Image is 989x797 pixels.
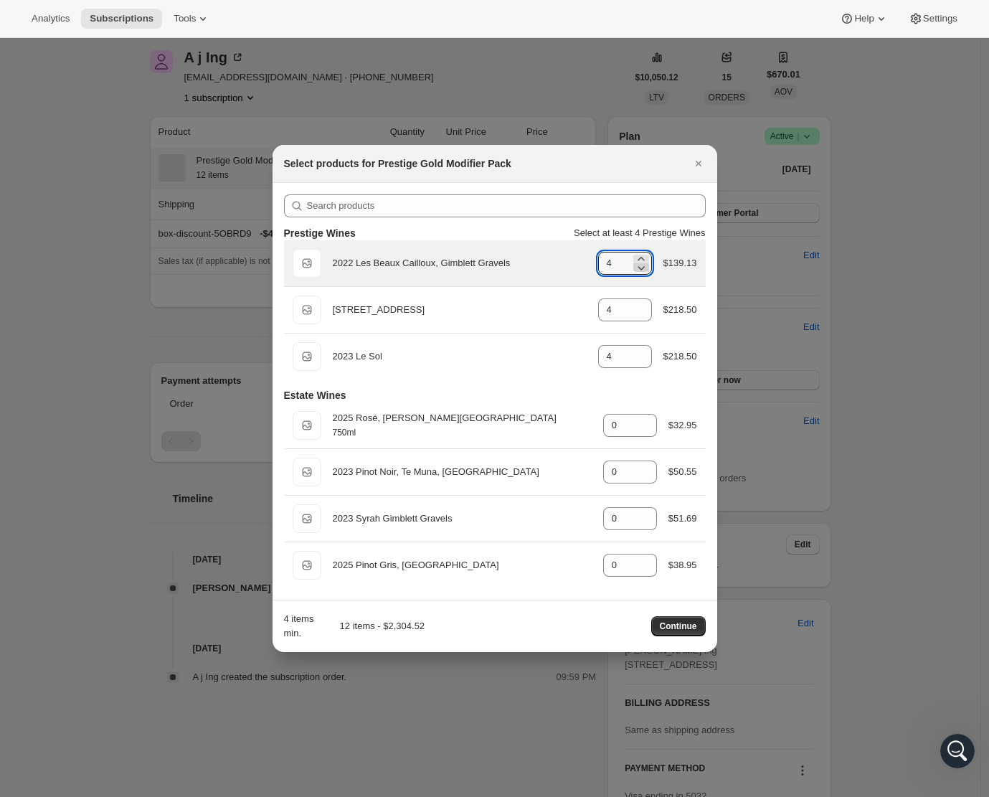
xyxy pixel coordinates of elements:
button: Analytics [23,9,78,29]
div: Adrian says… [11,379,275,520]
span: Settings [923,13,957,24]
div: 12 items - $2,304.52 [325,619,425,633]
div: 2023 Le Sol [333,349,587,364]
p: Select at least 4 Prestige Wines [574,226,706,240]
div: [STREET_ADDRESS] [333,303,587,317]
button: Settings [900,9,966,29]
h1: [PERSON_NAME] [70,7,163,18]
div: 2025 Rosé, [PERSON_NAME][GEOGRAPHIC_DATA] [333,411,592,425]
div: 2022 Les Beaux Cailloux, Gimblett Gravels [333,256,587,270]
div: Hi there,We don't have a way of merging subscriptions, but that said, many attributes won't be lo... [11,379,235,509]
b: [PERSON_NAME] [62,350,142,360]
div: $50.55 [668,465,697,479]
textarea: Message… [12,440,275,464]
small: 750ml [333,428,356,438]
div: Fin says… [11,226,275,346]
button: go back [9,6,37,33]
input: Search products [307,194,706,217]
span: Tools [174,13,196,24]
div: joined the conversation [62,349,245,362]
span: Continue [660,621,697,632]
div: Hi there, We don't have a way of merging subscriptions, but that said, many attributes won't be l... [23,387,224,500]
div: Hi there, I have a customer that had an existing subscription (bronze) but upgraded by purchasing... [63,121,264,206]
div: Hi there, I have a customer that had an existing subscription (bronze) but upgraded by purchasing... [52,113,275,214]
div: $218.50 [663,349,697,364]
div: 2023 Syrah Gimblett Gravels [333,511,592,526]
button: Subscriptions [81,9,162,29]
div: 2023 Pinot Noir, Te Muna, [GEOGRAPHIC_DATA] [333,465,592,479]
span: Subscriptions [90,13,153,24]
div: You’ll get replies here and in your email: ✉️ [23,235,224,291]
div: Adrian says… [11,346,275,379]
div: $51.69 [668,511,697,526]
div: Our usual reply time 🕒 [23,298,224,326]
div: $32.95 [668,418,697,433]
span: Help [854,13,874,24]
div: 2025 Pinot Gris, [GEOGRAPHIC_DATA] [333,558,592,572]
h3: Prestige Wines [284,226,356,240]
b: A few minutes [35,313,116,324]
h3: Estate Wines [284,388,346,402]
div: Brad says… [11,113,275,226]
img: Profile image for Adrian [41,8,64,31]
button: Upload attachment [68,470,80,481]
iframe: Intercom live chat [940,734,975,768]
span: Analytics [32,13,70,24]
div: 4 items min. [284,612,320,641]
button: Close [688,154,709,174]
button: Home [224,6,252,33]
button: Tools [165,9,219,29]
div: $218.50 [663,303,697,317]
button: Help [831,9,896,29]
button: Gif picker [45,470,57,481]
button: Emoji picker [22,470,34,481]
div: $38.95 [668,558,697,572]
button: Send a message… [246,464,269,487]
div: $139.13 [663,256,697,270]
div: Close [252,6,278,32]
img: Profile image for Adrian [43,348,57,362]
h2: Select products for Prestige Gold Modifier Pack [284,156,511,171]
b: [EMAIL_ADDRESS][DOMAIN_NAME] [23,263,137,289]
div: You’ll get replies here and in your email:✉️[EMAIL_ADDRESS][DOMAIN_NAME]Our usual reply time🕒A fe... [11,226,235,335]
button: Continue [651,616,706,636]
p: Active 1h ago [70,18,133,32]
